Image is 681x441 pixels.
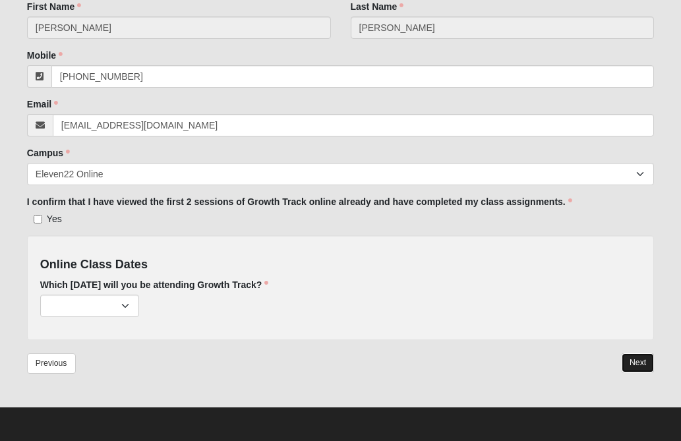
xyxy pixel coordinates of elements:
label: Campus [27,146,70,160]
label: Mobile [27,49,63,62]
input: Yes [34,215,42,223]
a: Next [622,353,654,372]
h4: Online Class Dates [40,258,641,272]
label: Email [27,98,58,111]
label: I confirm that I have viewed the first 2 sessions of Growth Track online already and have complet... [27,195,572,208]
a: Previous [27,353,76,374]
span: Yes [47,214,62,224]
label: Which [DATE] will you be attending Growth Track? [40,278,269,291]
